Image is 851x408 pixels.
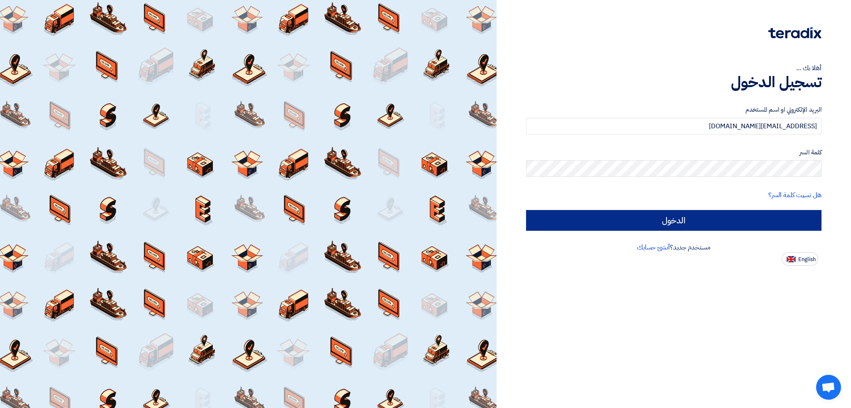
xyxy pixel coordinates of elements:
span: English [798,257,816,262]
input: أدخل بريد العمل الإلكتروني او اسم المستخدم الخاص بك ... [526,118,821,134]
button: English [782,252,818,266]
input: الدخول [526,210,821,231]
a: أنشئ حسابك [637,242,670,252]
h1: تسجيل الدخول [526,73,821,91]
div: أهلا بك ... [526,63,821,73]
a: هل نسيت كلمة السر؟ [768,190,821,200]
img: en-US.png [787,256,796,262]
a: Open chat [816,375,841,400]
label: كلمة السر [526,148,821,157]
label: البريد الإلكتروني او اسم المستخدم [526,105,821,115]
div: مستخدم جديد؟ [526,242,821,252]
img: Teradix logo [768,27,821,39]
